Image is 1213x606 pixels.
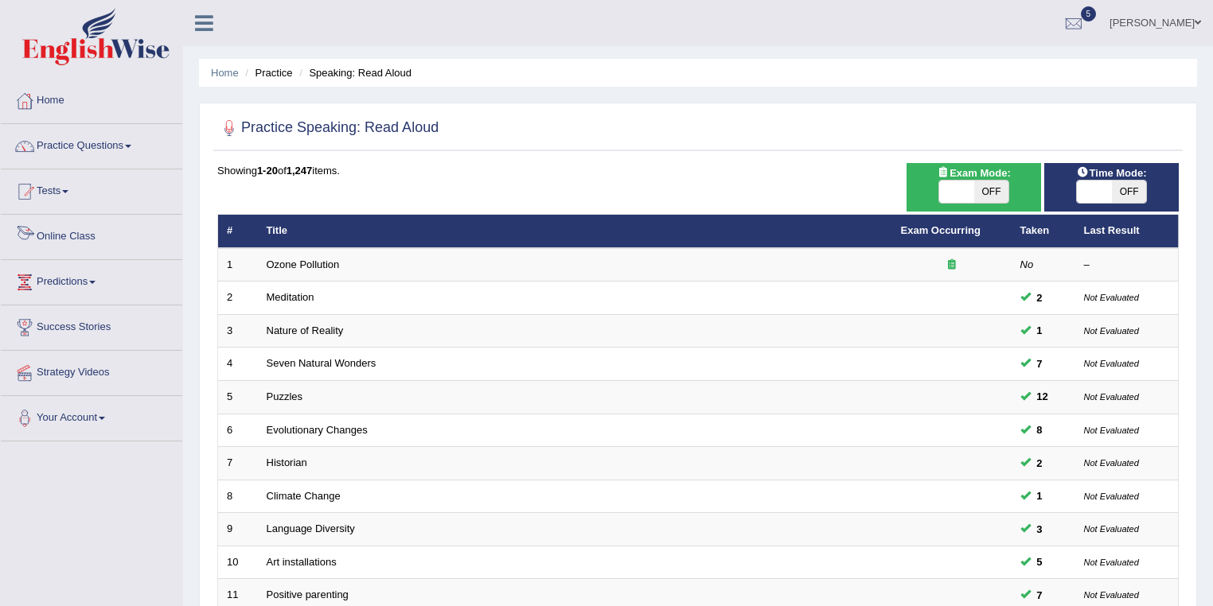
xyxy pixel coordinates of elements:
[1,79,182,118] a: Home
[267,390,303,402] a: Puzzles
[267,324,344,336] a: Nature of Reality
[218,546,258,579] td: 10
[1031,421,1049,438] span: You can still take this question
[974,181,1009,203] span: OFF
[1031,521,1049,538] span: You can still take this question
[1071,165,1153,181] span: Time Mode:
[1031,554,1049,570] span: You can still take this question
[1,215,182,254] a: Online Class
[1084,524,1139,534] small: Not Evaluated
[901,258,1003,273] div: Exam occurring question
[218,248,258,282] td: 1
[267,291,314,303] a: Meditation
[267,556,337,568] a: Art installations
[1084,359,1139,368] small: Not Evaluated
[1031,587,1049,604] span: You can still take this question
[295,65,411,80] li: Speaking: Read Aloud
[1031,322,1049,339] span: You can still take this question
[1,260,182,300] a: Predictions
[218,282,258,315] td: 2
[1031,289,1049,306] span: You can still take this question
[930,165,1016,181] span: Exam Mode:
[1084,458,1139,468] small: Not Evaluated
[1031,355,1049,372] span: You can still take this question
[287,165,313,177] b: 1,247
[1084,392,1139,402] small: Not Evaluated
[1,169,182,209] a: Tests
[218,414,258,447] td: 6
[218,513,258,546] td: 9
[218,381,258,414] td: 5
[901,224,981,236] a: Exam Occurring
[217,163,1179,178] div: Showing of items.
[1031,488,1049,504] span: You can still take this question
[1084,258,1170,273] div: –
[218,480,258,513] td: 8
[257,165,278,177] b: 1-20
[267,589,349,600] a: Positive parenting
[218,447,258,480] td: 7
[267,357,376,369] a: Seven Natural Wonders
[218,314,258,348] td: 3
[1020,258,1034,270] em: No
[1,305,182,345] a: Success Stories
[1084,326,1139,336] small: Not Evaluated
[218,348,258,381] td: 4
[258,215,892,248] th: Title
[267,522,355,534] a: Language Diversity
[241,65,292,80] li: Practice
[1,351,182,390] a: Strategy Videos
[1112,181,1147,203] span: OFF
[907,163,1041,212] div: Show exams occurring in exams
[1084,425,1139,435] small: Not Evaluated
[211,67,239,79] a: Home
[1012,215,1075,248] th: Taken
[1,396,182,436] a: Your Account
[1084,491,1139,501] small: Not Evaluated
[217,116,439,140] h2: Practice Speaking: Read Aloud
[1084,293,1139,302] small: Not Evaluated
[1081,6,1097,21] span: 5
[1031,388,1055,405] span: You can still take this question
[218,215,258,248] th: #
[1,124,182,164] a: Practice Questions
[1084,590,1139,600] small: Not Evaluated
[1031,455,1049,472] span: You can still take this question
[267,456,307,468] a: Historian
[267,424,368,436] a: Evolutionary Changes
[267,258,340,270] a: Ozone Pollution
[1075,215,1179,248] th: Last Result
[1084,557,1139,567] small: Not Evaluated
[267,490,341,502] a: Climate Change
